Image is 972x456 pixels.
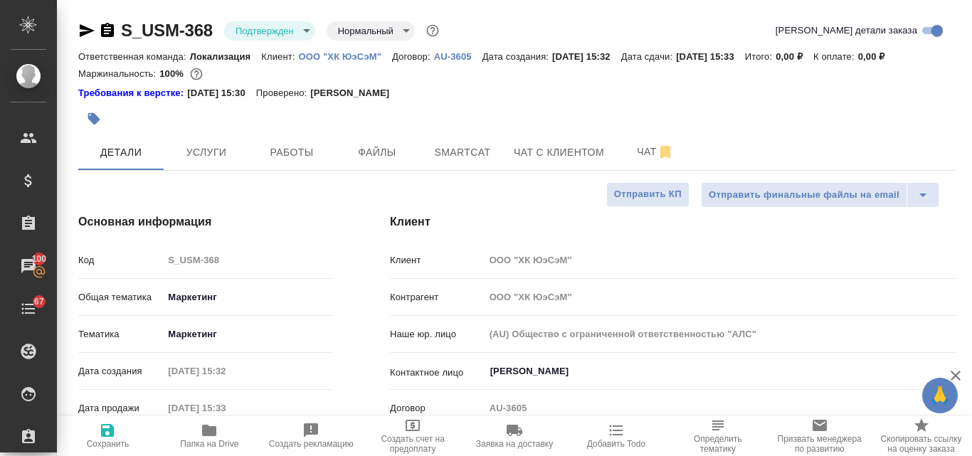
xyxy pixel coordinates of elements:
[434,50,482,62] a: AU-3605
[777,434,862,454] span: Призвать менеджера по развитию
[485,287,956,307] input: Пустое поле
[163,398,287,418] input: Пустое поле
[78,22,95,39] button: Скопировать ссылку для ЯМессенджера
[870,416,972,456] button: Скопировать ссылку на оценку заказа
[392,51,434,62] p: Договор:
[78,86,187,100] a: Требования к верстке:
[879,434,963,454] span: Скопировать ссылку на оценку заказа
[23,252,56,266] span: 100
[922,378,958,413] button: 🙏
[428,144,497,161] span: Smartcat
[310,86,400,100] p: [PERSON_NAME]
[745,51,776,62] p: Итого:
[928,381,952,410] span: 🙏
[78,51,190,62] p: Ответственная команда:
[231,25,298,37] button: Подтвержден
[78,327,163,341] p: Тематика
[371,434,455,454] span: Создать счет на предоплату
[423,21,442,40] button: Доп статусы указывают на важность/срочность заказа
[163,361,287,381] input: Пустое поле
[78,213,333,230] h4: Основная информация
[485,324,956,344] input: Пустое поле
[99,22,116,39] button: Скопировать ссылку
[390,327,485,341] p: Наше юр. лицо
[614,186,682,203] span: Отправить КП
[343,144,411,161] span: Файлы
[485,250,956,270] input: Пустое поле
[269,439,354,449] span: Создать рекламацию
[172,144,241,161] span: Услуги
[390,366,485,380] p: Контактное лицо
[299,50,392,62] a: ООО "ХК ЮэСэМ"
[434,51,482,62] p: AU-3605
[676,51,745,62] p: [DATE] 15:33
[606,182,690,207] button: Отправить КП
[187,65,206,83] button: 0
[709,187,899,203] span: Отправить финальные файлы на email
[476,439,553,449] span: Заявка на доставку
[565,416,667,456] button: Добавить Todo
[190,51,262,62] p: Локализация
[701,182,939,208] div: split button
[26,295,53,309] span: 67
[78,68,159,79] p: Маржинальность:
[390,213,956,230] h4: Клиент
[482,51,552,62] p: Дата создания:
[667,416,768,456] button: Определить тематику
[4,248,53,284] a: 100
[701,182,907,208] button: Отправить финальные файлы на email
[187,86,256,100] p: [DATE] 15:30
[159,416,260,456] button: Папка на Drive
[514,144,604,161] span: Чат с клиентом
[4,291,53,327] a: 67
[163,322,333,346] div: Маркетинг
[261,51,298,62] p: Клиент:
[87,144,155,161] span: Детали
[587,439,645,449] span: Добавить Todo
[390,253,485,267] p: Клиент
[78,86,187,100] div: Нажми, чтобы открыть папку с инструкцией
[78,103,110,134] button: Добавить тэг
[57,416,159,456] button: Сохранить
[258,144,326,161] span: Работы
[813,51,858,62] p: К оплате:
[621,143,690,161] span: Чат
[621,51,676,62] p: Дата сдачи:
[485,398,956,418] input: Пустое поле
[159,68,187,79] p: 100%
[121,21,213,40] a: S_USM-368
[163,285,333,309] div: Маркетинг
[362,416,464,456] button: Создать счет на предоплату
[299,51,392,62] p: ООО "ХК ЮэСэМ"
[390,401,485,415] p: Договор
[260,416,362,456] button: Создать рекламацию
[464,416,566,456] button: Заявка на доставку
[163,250,333,270] input: Пустое поле
[334,25,398,37] button: Нормальный
[327,21,415,41] div: Подтвержден
[224,21,315,41] div: Подтвержден
[675,434,760,454] span: Определить тематику
[768,416,870,456] button: Призвать менеджера по развитию
[390,290,485,304] p: Контрагент
[776,51,813,62] p: 0,00 ₽
[552,51,621,62] p: [DATE] 15:32
[87,439,130,449] span: Сохранить
[657,144,674,161] svg: Отписаться
[180,439,238,449] span: Папка на Drive
[78,253,163,267] p: Код
[78,401,163,415] p: Дата продажи
[858,51,896,62] p: 0,00 ₽
[776,23,917,38] span: [PERSON_NAME] детали заказа
[78,290,163,304] p: Общая тематика
[256,86,311,100] p: Проверено:
[78,364,163,378] p: Дата создания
